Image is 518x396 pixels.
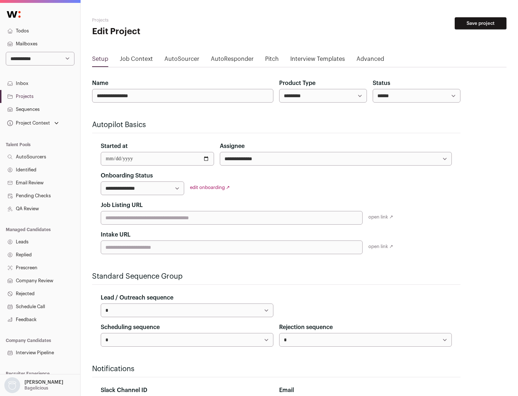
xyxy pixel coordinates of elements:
[92,17,230,23] h2: Projects
[3,377,65,393] button: Open dropdown
[290,55,345,66] a: Interview Templates
[101,386,147,395] label: Slack Channel ID
[220,142,245,150] label: Assignee
[101,171,153,180] label: Onboarding Status
[279,386,452,395] div: Email
[24,385,48,391] p: Bagelicious
[101,142,128,150] label: Started at
[101,230,131,239] label: Intake URL
[279,323,333,332] label: Rejection sequence
[4,377,20,393] img: nopic.png
[92,364,460,374] h2: Notifications
[101,293,173,302] label: Lead / Outreach sequence
[164,55,199,66] a: AutoSourcer
[120,55,153,66] a: Job Context
[92,26,230,37] h1: Edit Project
[211,55,254,66] a: AutoResponder
[279,79,315,87] label: Product Type
[190,185,230,190] a: edit onboarding ↗
[6,120,50,126] div: Project Context
[3,7,24,22] img: Wellfound
[92,120,460,130] h2: Autopilot Basics
[24,379,63,385] p: [PERSON_NAME]
[92,79,108,87] label: Name
[92,55,108,66] a: Setup
[92,271,460,282] h2: Standard Sequence Group
[101,323,160,332] label: Scheduling sequence
[373,79,390,87] label: Status
[101,201,143,210] label: Job Listing URL
[6,118,60,128] button: Open dropdown
[455,17,506,30] button: Save project
[356,55,384,66] a: Advanced
[265,55,279,66] a: Pitch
